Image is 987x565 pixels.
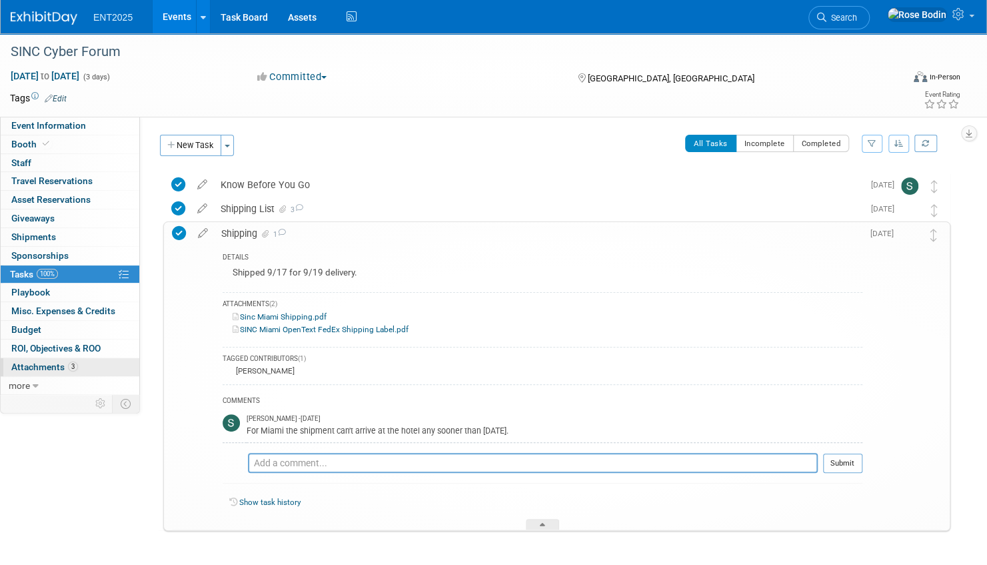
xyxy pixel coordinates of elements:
[929,72,960,82] div: In-Person
[10,91,67,105] td: Tags
[901,177,918,195] img: Stephanie Silva
[191,227,215,239] a: edit
[1,228,139,246] a: Shipments
[1,358,139,376] a: Attachments3
[247,414,321,424] span: [PERSON_NAME] - [DATE]
[11,287,50,298] span: Playbook
[39,71,51,81] span: to
[924,91,960,98] div: Event Rating
[11,306,115,316] span: Misc. Expenses & Credits
[871,204,901,213] span: [DATE]
[1,321,139,339] a: Budget
[223,354,862,366] div: TAGGED CONTRIBUTORS
[247,424,862,436] div: For Miami the shipment can't arrive at the hotel any sooner than [DATE].
[11,231,56,242] span: Shipments
[253,70,332,84] button: Committed
[11,343,101,354] span: ROI, Objectives & ROO
[823,454,862,474] button: Submit
[914,71,927,82] img: Format-Inperson.png
[11,11,77,25] img: ExhibitDay
[37,269,58,279] span: 100%
[808,6,870,29] a: Search
[11,362,78,372] span: Attachments
[871,180,901,189] span: [DATE]
[826,13,857,23] span: Search
[9,380,30,391] span: more
[11,157,31,168] span: Staff
[1,265,139,284] a: Tasks100%
[269,300,277,308] span: (2)
[11,194,91,205] span: Asset Reservations
[11,213,55,223] span: Giveaways
[239,498,301,507] a: Show task history
[68,362,78,372] span: 3
[914,135,937,152] a: Refresh
[1,284,139,302] a: Playbook
[685,135,736,152] button: All Tasks
[10,269,58,279] span: Tasks
[1,377,139,395] a: more
[1,117,139,135] a: Event Information
[1,340,139,358] a: ROI, Objectives & ROO
[215,222,862,245] div: Shipping
[233,366,295,376] div: [PERSON_NAME]
[191,179,214,191] a: edit
[45,94,67,103] a: Edit
[214,173,863,196] div: Know Before You Go
[223,300,862,311] div: ATTACHMENTS
[931,204,938,217] i: Move task
[930,229,937,241] i: Move task
[223,414,240,432] img: Stephanie Silva
[223,395,862,409] div: COMMENTS
[1,247,139,265] a: Sponsorships
[214,197,863,220] div: Shipping List
[1,154,139,172] a: Staff
[818,69,960,89] div: Event Format
[223,253,862,264] div: DETAILS
[298,355,306,362] span: (1)
[89,395,113,412] td: Personalize Event Tab Strip
[223,454,241,472] img: Rose Bodin
[113,395,140,412] td: Toggle Event Tabs
[901,201,918,219] img: Rose Bodin
[223,264,862,285] div: Shipped 9/17 for 9/19 delivery.
[271,230,286,239] span: 1
[11,250,69,261] span: Sponsorships
[93,12,133,23] span: ENT2025
[1,209,139,227] a: Giveaways
[793,135,850,152] button: Completed
[1,302,139,320] a: Misc. Expenses & Credits
[10,70,80,82] span: [DATE] [DATE]
[887,7,947,22] img: Rose Bodin
[1,191,139,209] a: Asset Reservations
[931,180,938,193] i: Move task
[11,324,41,335] span: Budget
[233,312,327,322] a: Sinc Miami Shipping.pdf
[900,226,918,243] img: Rose Bodin
[11,139,52,149] span: Booth
[6,40,880,64] div: SINC Cyber Forum
[289,205,303,214] span: 3
[11,175,93,186] span: Travel Reservations
[11,120,86,131] span: Event Information
[1,172,139,190] a: Travel Reservations
[43,140,49,147] i: Booth reservation complete
[160,135,221,156] button: New Task
[870,229,900,238] span: [DATE]
[587,73,754,83] span: [GEOGRAPHIC_DATA], [GEOGRAPHIC_DATA]
[736,135,794,152] button: Incomplete
[82,73,110,81] span: (3 days)
[1,135,139,153] a: Booth
[233,325,409,334] a: SINC Miami OpenText FedEx Shipping Label.pdf
[191,203,214,215] a: edit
